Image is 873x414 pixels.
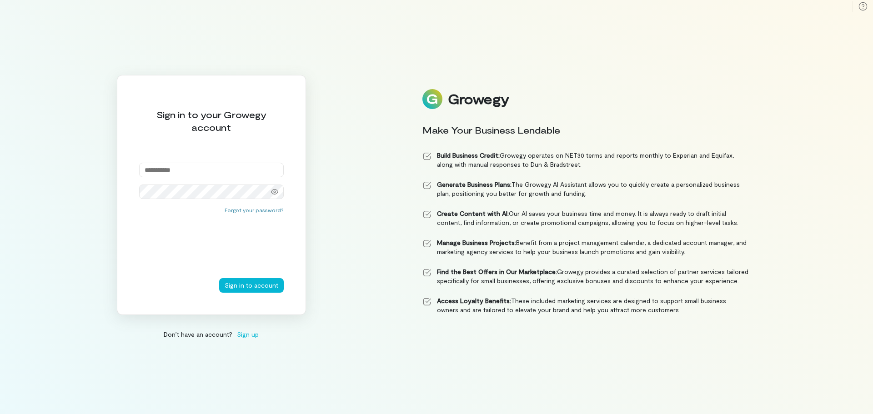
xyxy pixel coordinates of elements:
div: Sign in to your Growegy account [139,108,284,134]
li: Benefit from a project management calendar, a dedicated account manager, and marketing agency ser... [422,238,749,256]
div: Don’t have an account? [117,329,306,339]
li: These included marketing services are designed to support small business owners and are tailored ... [422,296,749,314]
strong: Create Content with AI: [437,209,509,217]
button: Sign in to account [219,278,284,293]
div: Make Your Business Lendable [422,124,749,136]
div: Growegy [448,91,509,107]
strong: Manage Business Projects: [437,239,516,246]
strong: Access Loyalty Benefits: [437,297,511,304]
strong: Build Business Credit: [437,151,500,159]
li: The Growegy AI Assistant allows you to quickly create a personalized business plan, positioning y... [422,180,749,198]
span: Sign up [237,329,259,339]
strong: Generate Business Plans: [437,180,512,188]
li: Our AI saves your business time and money. It is always ready to draft initial content, find info... [422,209,749,227]
li: Growegy operates on NET30 terms and reports monthly to Experian and Equifax, along with manual re... [422,151,749,169]
li: Growegy provides a curated selection of partner services tailored specifically for small business... [422,267,749,285]
strong: Find the Best Offers in Our Marketplace: [437,268,557,275]
button: Forgot your password? [225,206,284,214]
img: Logo [422,89,442,109]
